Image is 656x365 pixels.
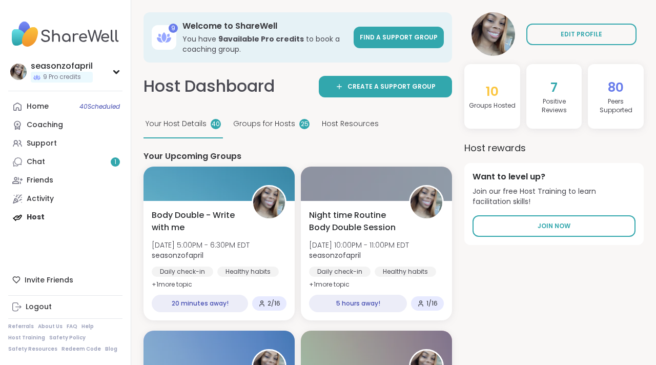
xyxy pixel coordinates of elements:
[411,187,442,218] img: seasonzofapril
[473,215,635,237] a: Join Now
[8,298,122,316] a: Logout
[233,118,295,129] span: Groups for Hosts
[31,60,93,72] div: seasonzofapril
[8,346,57,353] a: Safety Resources
[49,334,86,341] a: Safety Policy
[27,102,49,112] div: Home
[309,209,398,234] span: Night time Routine Body Double Session
[526,24,637,45] a: EDIT PROFILE
[8,190,122,208] a: Activity
[27,138,57,149] div: Support
[309,267,371,277] div: Daily check-in
[473,187,635,207] span: Join our free Host Training to learn facilitation skills!
[550,78,558,96] span: 7
[27,120,63,130] div: Coaching
[61,346,101,353] a: Redeem Code
[486,83,499,100] span: 10
[8,271,122,289] div: Invite Friends
[375,267,436,277] div: Healthy habits
[268,299,280,308] span: 2 / 16
[152,295,248,312] div: 20 minutes away!
[608,78,624,96] span: 80
[143,75,275,98] h1: Host Dashboard
[473,171,635,182] h4: Want to level up?
[38,323,63,330] a: About Us
[592,97,640,115] h4: Peers Supported
[211,119,221,129] div: 40
[530,97,578,115] h4: Positive Review s
[79,103,120,111] span: 40 Scheduled
[152,240,250,250] span: [DATE] 5:00PM - 6:30PM EDT
[299,119,310,129] div: 25
[8,171,122,190] a: Friends
[347,82,436,91] span: Create a support group
[27,157,45,167] div: Chat
[146,118,207,129] span: Your Host Details
[43,73,81,82] span: 9 Pro credits
[354,27,444,48] a: Find a support group
[469,102,516,110] h4: Groups Hosted
[8,97,122,116] a: Home40Scheduled
[319,76,452,97] a: Create a support group
[169,24,178,33] div: 9
[152,250,203,260] b: seasonzofapril
[152,267,213,277] div: Daily check-in
[105,346,117,353] a: Blog
[464,141,644,155] h3: Host rewards
[114,158,116,167] span: 1
[26,302,52,312] div: Logout
[8,153,122,171] a: Chat1
[27,175,53,186] div: Friends
[81,323,94,330] a: Help
[218,34,304,44] b: 9 available Pro credit s
[27,194,54,204] div: Activity
[253,187,285,218] img: seasonzofapril
[182,34,347,54] h3: You have to book a coaching group.
[67,323,77,330] a: FAQ
[538,221,570,231] span: Join Now
[309,240,409,250] span: [DATE] 10:00PM - 11:00PM EDT
[152,209,240,234] span: Body Double - Write with me
[561,30,602,39] span: EDIT PROFILE
[8,323,34,330] a: Referrals
[217,267,279,277] div: Healthy habits
[182,21,347,32] h3: Welcome to ShareWell
[8,134,122,153] a: Support
[426,299,438,308] span: 1 / 16
[8,334,45,341] a: Host Training
[360,33,438,42] span: Find a support group
[309,250,361,260] b: seasonzofapril
[471,12,515,56] img: seasonzofapril
[10,64,27,80] img: seasonzofapril
[8,116,122,134] a: Coaching
[309,295,407,312] div: 5 hours away!
[322,118,379,129] span: Host Resources
[143,151,452,162] h4: Your Upcoming Groups
[8,16,122,52] img: ShareWell Nav Logo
